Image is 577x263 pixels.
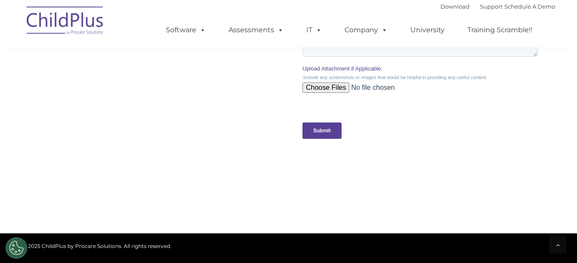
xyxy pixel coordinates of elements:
[119,57,146,63] span: Last name
[22,243,171,249] span: © 2025 ChildPlus by Procare Solutions. All rights reserved.
[459,21,541,39] a: Training Scramble!!
[220,21,292,39] a: Assessments
[6,237,27,259] button: Cookies Settings
[504,3,555,10] a: Schedule A Demo
[336,21,396,39] a: Company
[157,21,214,39] a: Software
[440,3,555,10] font: |
[402,21,453,39] a: University
[440,3,470,10] a: Download
[480,3,503,10] a: Support
[22,0,108,43] img: ChildPlus by Procare Solutions
[298,21,330,39] a: IT
[119,92,156,98] span: Phone number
